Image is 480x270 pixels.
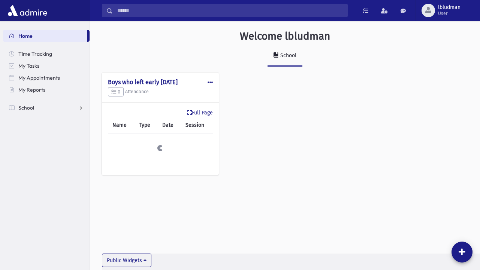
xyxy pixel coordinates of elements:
a: Time Tracking [3,48,90,60]
h3: Welcome lbludman [240,30,330,43]
h5: Attendance [108,87,213,97]
img: AdmirePro [6,3,49,18]
div: School [279,52,296,59]
a: My Appointments [3,72,90,84]
h4: Boys who left early [DATE] [108,79,213,86]
span: My Tasks [18,62,39,69]
span: My Appointments [18,74,60,81]
button: 0 [108,87,124,97]
a: School [268,46,302,67]
th: Session [181,117,213,134]
button: Public Widgets [102,254,151,267]
span: 0 [111,89,120,95]
span: School [18,104,34,111]
th: Name [108,117,135,134]
a: My Tasks [3,60,90,72]
span: lbludman [438,4,461,10]
input: Search [113,4,347,17]
a: Full Page [187,109,213,117]
a: School [3,102,90,114]
span: Home [18,33,33,39]
a: Home [3,30,87,42]
th: Date [158,117,181,134]
span: Time Tracking [18,50,52,57]
th: Type [135,117,158,134]
span: My Reports [18,86,45,93]
a: My Reports [3,84,90,96]
span: User [438,10,461,16]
